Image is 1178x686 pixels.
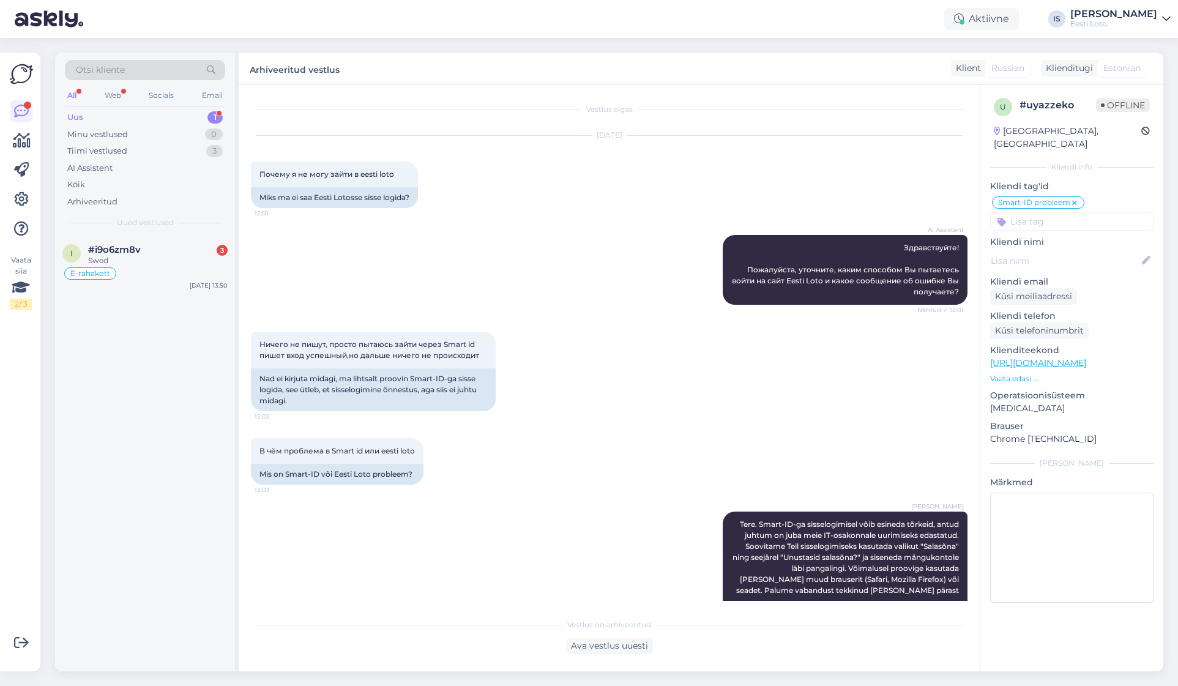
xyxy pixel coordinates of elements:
[1048,10,1065,28] div: IS
[259,170,394,179] span: Почему я не могу зайти в eesti loto
[1041,62,1093,75] div: Klienditugi
[566,638,653,654] div: Ava vestlus uuesti
[76,64,125,76] span: Otsi kliente
[251,368,496,411] div: Nad ei kirjuta midagi, ma lihtsalt proovin Smart-ID-ga sisse logida, see ütleb, et sisselogimine ...
[88,255,228,266] div: Swed
[251,187,418,208] div: Miks ma ei saa Eesti Lotosse sisse logida?
[255,412,300,421] span: 12:02
[217,245,228,256] div: 3
[10,255,32,310] div: Vaata siia
[990,344,1154,357] p: Klienditeekond
[1070,19,1157,29] div: Eesti Loto
[917,305,964,315] span: Nähtud ✓ 12:01
[67,145,127,157] div: Tiimi vestlused
[1096,99,1150,112] span: Offline
[990,322,1089,339] div: Küsi telefoninumbrit
[251,464,423,485] div: Mis on Smart-ID või Eesti Loto probleem?
[991,62,1024,75] span: Russian
[990,162,1154,173] div: Kliendi info
[733,520,961,595] span: Tere. Smart-ID-ga sisselogimisel võib esineda tõrkeid, antud juhtum on juba meie IT-osakonnale uu...
[146,88,176,103] div: Socials
[1103,62,1141,75] span: Estonian
[990,275,1154,288] p: Kliendi email
[102,88,124,103] div: Web
[990,433,1154,446] p: Chrome [TECHNICAL_ID]
[205,129,223,141] div: 0
[1000,102,1006,111] span: u
[190,281,228,290] div: [DATE] 13:50
[918,225,964,234] span: AI Assistent
[251,104,967,115] div: Vestlus algas
[990,373,1154,384] p: Vaata edasi ...
[259,340,479,360] span: Ничего не пишут, просто пытаюсь зайти через Smart id пишет вход успешный,но дальше ничего не прои...
[990,310,1154,322] p: Kliendi telefon
[990,212,1154,231] input: Lisa tag
[259,446,415,455] span: В чём проблема в Smart id или eesti loto
[990,458,1154,469] div: [PERSON_NAME]
[994,125,1141,151] div: [GEOGRAPHIC_DATA], [GEOGRAPHIC_DATA]
[990,288,1077,305] div: Küsi meiliaadressi
[67,179,85,191] div: Kõik
[990,236,1154,248] p: Kliendi nimi
[70,248,73,258] span: i
[567,619,651,630] span: Vestlus on arhiveeritud
[998,199,1070,206] span: Smart-ID probleem
[1020,98,1096,113] div: # uyazzeko
[1070,9,1171,29] a: [PERSON_NAME]Eesti Loto
[951,62,981,75] div: Klient
[10,62,33,86] img: Askly Logo
[10,299,32,310] div: 2 / 3
[990,180,1154,193] p: Kliendi tag'id
[65,88,79,103] div: All
[117,217,174,228] span: Uued vestlused
[70,270,110,277] span: E-rahakott
[732,243,961,296] span: Здравствуйте! Пожалуйста, уточните, каким способом Вы пытаетесь войти на сайт Eesti Loto и какое ...
[1070,9,1157,19] div: [PERSON_NAME]
[206,145,223,157] div: 3
[944,8,1019,30] div: Aktiivne
[67,196,117,208] div: Arhiveeritud
[255,209,300,218] span: 12:01
[199,88,225,103] div: Email
[991,254,1139,267] input: Lisa nimi
[911,502,964,511] span: [PERSON_NAME]
[990,389,1154,402] p: Operatsioonisüsteem
[990,476,1154,489] p: Märkmed
[990,420,1154,433] p: Brauser
[67,111,83,124] div: Uus
[207,111,223,124] div: 1
[255,485,300,494] span: 12:03
[88,244,141,255] span: #i9o6zm8v
[990,402,1154,415] p: [MEDICAL_DATA]
[250,60,340,76] label: Arhiveeritud vestlus
[67,162,113,174] div: AI Assistent
[990,357,1086,368] a: [URL][DOMAIN_NAME]
[251,130,967,141] div: [DATE]
[67,129,128,141] div: Minu vestlused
